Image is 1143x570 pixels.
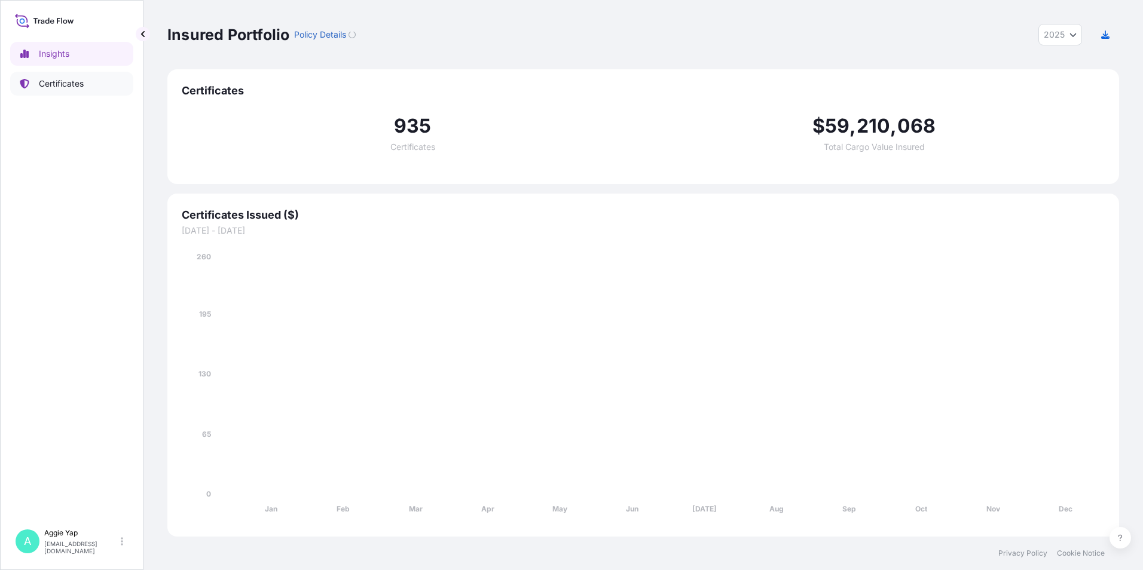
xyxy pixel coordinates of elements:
span: , [890,117,897,136]
tspan: Nov [986,504,1001,513]
tspan: Sep [842,504,856,513]
span: $ [812,117,825,136]
span: A [24,535,31,547]
tspan: Jun [626,504,638,513]
span: 068 [897,117,936,136]
p: Aggie Yap [44,528,118,538]
a: Insights [10,42,133,66]
span: 2025 [1044,29,1065,41]
div: Loading [349,31,356,38]
p: Insured Portfolio [167,25,289,44]
span: 935 [394,117,432,136]
tspan: Apr [481,504,494,513]
span: , [849,117,856,136]
span: Certificates Issued ($) [182,208,1105,222]
p: Certificates [39,78,84,90]
span: Certificates [390,143,435,151]
tspan: Oct [915,504,928,513]
span: Certificates [182,84,1105,98]
a: Certificates [10,72,133,96]
tspan: Feb [337,504,350,513]
p: Policy Details [294,29,346,41]
button: Year Selector [1038,24,1082,45]
p: Insights [39,48,69,60]
tspan: 195 [199,309,211,318]
span: 210 [857,117,891,136]
tspan: Jan [265,504,277,513]
span: 59 [825,117,849,136]
p: [EMAIL_ADDRESS][DOMAIN_NAME] [44,540,118,554]
tspan: Mar [409,504,423,513]
tspan: 0 [206,489,211,498]
a: Privacy Policy [998,548,1047,558]
span: [DATE] - [DATE] [182,225,1105,237]
button: Loading [349,25,356,44]
tspan: 65 [202,430,211,439]
tspan: Aug [769,504,784,513]
tspan: May [552,504,568,513]
tspan: 130 [198,369,211,378]
a: Cookie Notice [1057,548,1105,558]
span: Total Cargo Value Insured [824,143,925,151]
tspan: [DATE] [692,504,717,513]
tspan: 260 [197,252,211,261]
tspan: Dec [1059,504,1072,513]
